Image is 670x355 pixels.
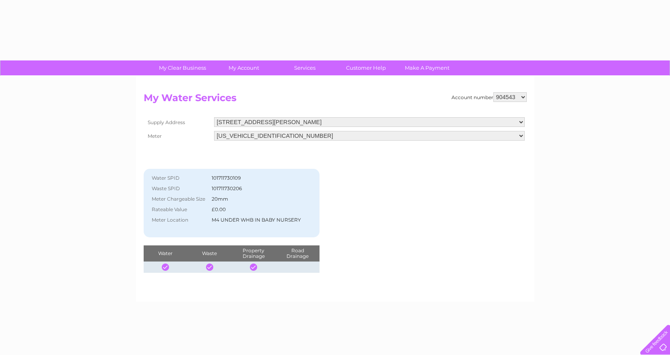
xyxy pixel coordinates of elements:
td: 101711730206 [210,183,303,194]
th: Meter [144,129,212,143]
th: Road Drainage [276,245,320,262]
th: Rateable Value [148,204,210,215]
a: Customer Help [333,60,399,75]
td: 101711730109 [210,173,303,183]
td: 20mm [210,194,303,204]
th: Water [144,245,188,262]
div: Account number [451,92,527,102]
th: Meter Location [148,215,210,225]
th: Waste SPID [148,183,210,194]
th: Supply Address [144,115,212,129]
a: My Clear Business [149,60,216,75]
td: £0.00 [210,204,303,215]
a: My Account [210,60,277,75]
td: M4 UNDER WHB IN BABY NURSERY [210,215,303,225]
a: Make A Payment [394,60,460,75]
a: Services [272,60,338,75]
th: Water SPID [148,173,210,183]
th: Meter Chargeable Size [148,194,210,204]
h2: My Water Services [144,92,527,108]
th: Waste [188,245,231,262]
th: Property Drainage [231,245,275,262]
